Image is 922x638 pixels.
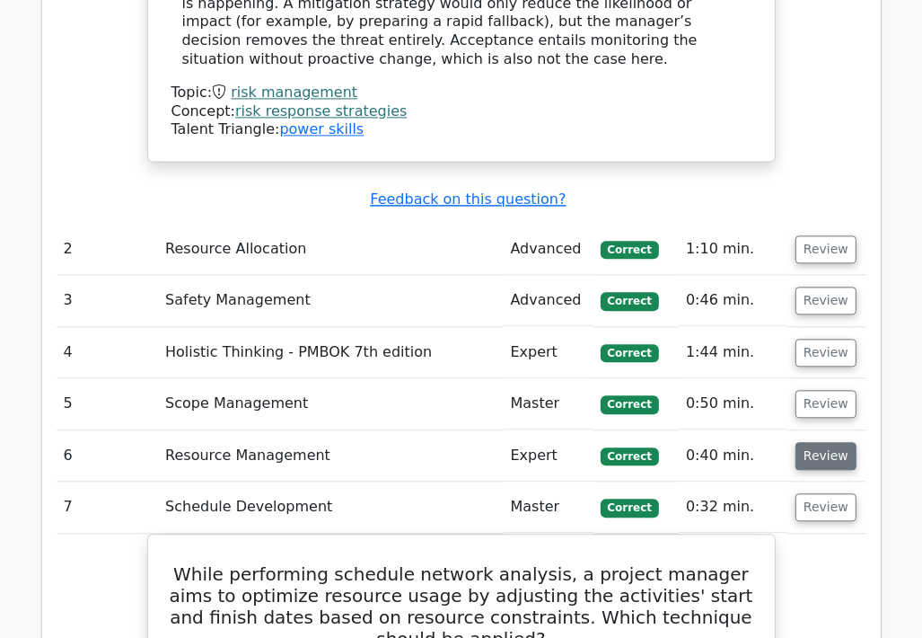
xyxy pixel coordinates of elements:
[795,442,856,470] button: Review
[679,482,788,533] td: 0:32 min.
[504,224,593,275] td: Advanced
[795,235,856,263] button: Review
[57,327,159,378] td: 4
[601,241,659,259] span: Correct
[601,395,659,413] span: Correct
[57,482,159,533] td: 7
[795,390,856,418] button: Review
[171,84,751,102] div: Topic:
[601,499,659,517] span: Correct
[57,275,159,326] td: 3
[679,327,788,378] td: 1:44 min.
[158,482,503,533] td: Schedule Development
[370,191,566,208] a: Feedback on this question?
[158,275,503,326] td: Safety Management
[504,378,593,430] td: Master
[679,378,788,430] td: 0:50 min.
[235,102,407,120] a: risk response strategies
[504,327,593,378] td: Expert
[795,493,856,521] button: Review
[57,378,159,430] td: 5
[679,275,788,326] td: 0:46 min.
[158,430,503,482] td: Resource Management
[679,430,788,482] td: 0:40 min.
[171,84,751,139] div: Talent Triangle:
[279,120,364,137] a: power skills
[158,327,503,378] td: Holistic Thinking - PMBOK 7th edition
[231,84,357,101] a: risk management
[57,430,159,482] td: 6
[601,292,659,310] span: Correct
[601,344,659,362] span: Correct
[601,447,659,465] span: Correct
[504,430,593,482] td: Expert
[504,482,593,533] td: Master
[158,224,503,275] td: Resource Allocation
[795,287,856,315] button: Review
[158,378,503,430] td: Scope Management
[795,339,856,367] button: Review
[171,102,751,121] div: Concept:
[504,275,593,326] td: Advanced
[57,224,159,275] td: 2
[679,224,788,275] td: 1:10 min.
